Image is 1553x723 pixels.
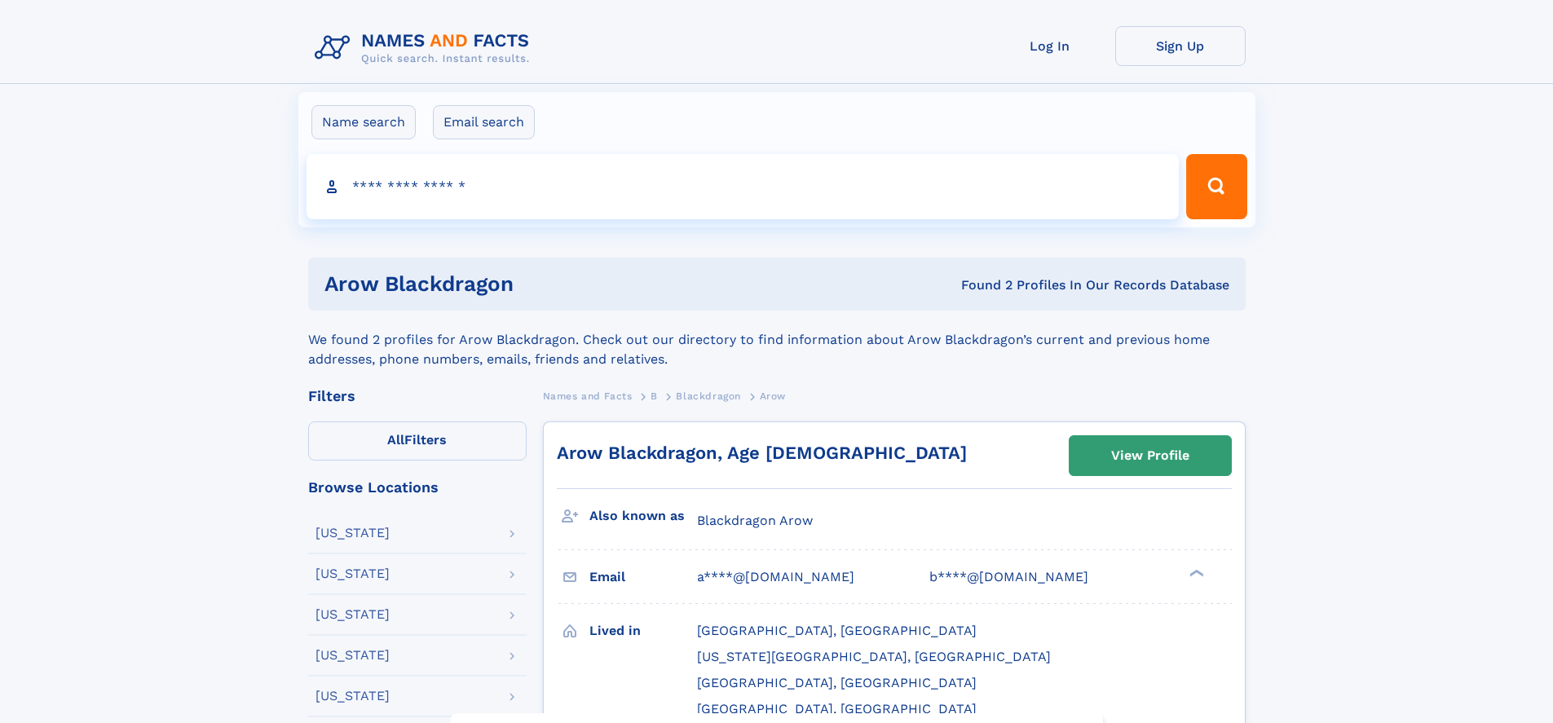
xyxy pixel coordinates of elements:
[737,276,1229,294] div: Found 2 Profiles In Our Records Database
[697,623,977,638] span: [GEOGRAPHIC_DATA], [GEOGRAPHIC_DATA]
[308,421,527,461] label: Filters
[697,513,813,528] span: Blackdragon Arow
[697,675,977,690] span: [GEOGRAPHIC_DATA], [GEOGRAPHIC_DATA]
[311,105,416,139] label: Name search
[543,386,633,406] a: Names and Facts
[651,386,658,406] a: B
[697,701,977,716] span: [GEOGRAPHIC_DATA], [GEOGRAPHIC_DATA]
[651,390,658,402] span: B
[697,649,1051,664] span: [US_STATE][GEOGRAPHIC_DATA], [GEOGRAPHIC_DATA]
[676,390,741,402] span: Blackdragon
[315,567,390,580] div: [US_STATE]
[308,311,1246,369] div: We found 2 profiles for Arow Blackdragon. Check out our directory to find information about Arow ...
[589,502,697,530] h3: Also known as
[1111,437,1189,474] div: View Profile
[1070,436,1231,475] a: View Profile
[308,389,527,403] div: Filters
[433,105,535,139] label: Email search
[557,443,967,463] a: Arow Blackdragon, Age [DEMOGRAPHIC_DATA]
[589,563,697,591] h3: Email
[308,480,527,495] div: Browse Locations
[985,26,1115,66] a: Log In
[760,390,786,402] span: Arow
[315,690,390,703] div: [US_STATE]
[589,617,697,645] h3: Lived in
[315,527,390,540] div: [US_STATE]
[676,386,741,406] a: Blackdragon
[315,608,390,621] div: [US_STATE]
[307,154,1180,219] input: search input
[1185,568,1205,579] div: ❯
[1115,26,1246,66] a: Sign Up
[308,26,543,70] img: Logo Names and Facts
[315,649,390,662] div: [US_STATE]
[324,274,738,294] h1: Arow Blackdragon
[387,432,404,447] span: All
[1186,154,1246,219] button: Search Button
